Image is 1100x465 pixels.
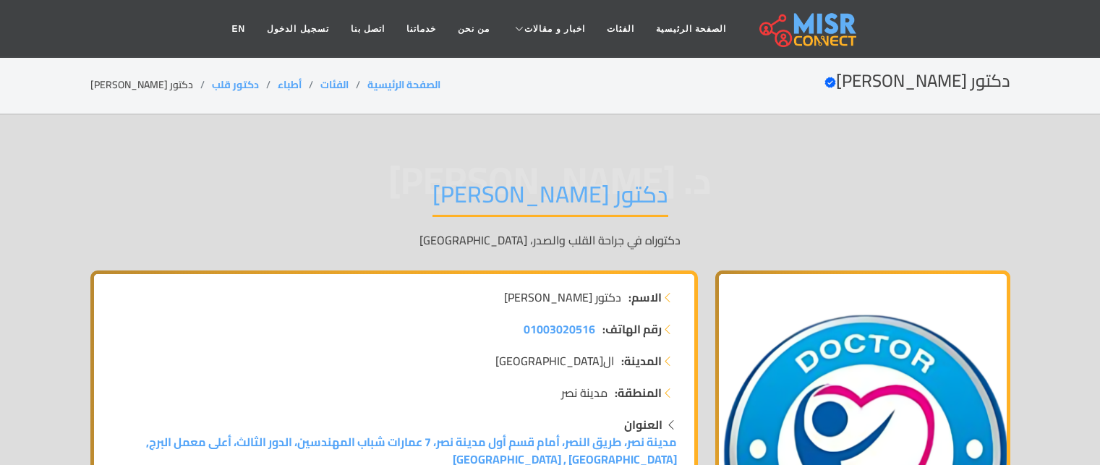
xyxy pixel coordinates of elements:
img: main.misr_connect [759,11,856,47]
strong: المنطقة: [615,384,662,401]
span: مدينة نصر [561,384,607,401]
a: الصفحة الرئيسية [367,75,440,94]
a: دكتور قلب [212,75,259,94]
strong: المدينة: [621,352,662,370]
a: EN [221,15,257,43]
a: 01003020516 [524,320,595,338]
svg: Verified account [824,77,836,88]
h2: دكتور [PERSON_NAME] [824,71,1010,92]
p: دكتوراه في جراحة القلب والصدر، [GEOGRAPHIC_DATA] [90,231,1010,249]
strong: رقم الهاتف: [602,320,662,338]
a: خدماتنا [396,15,447,43]
a: اتصل بنا [340,15,396,43]
strong: الاسم: [628,289,662,306]
a: تسجيل الدخول [256,15,339,43]
strong: العنوان [624,414,662,435]
a: الفئات [596,15,645,43]
h1: دكتور [PERSON_NAME] [432,180,668,217]
span: اخبار و مقالات [524,22,585,35]
a: اخبار و مقالات [500,15,596,43]
li: دكتور [PERSON_NAME] [90,77,212,93]
span: ال[GEOGRAPHIC_DATA] [495,352,614,370]
a: أطباء [278,75,302,94]
span: دكتور [PERSON_NAME] [504,289,621,306]
a: الفئات [320,75,349,94]
span: 01003020516 [524,318,595,340]
a: الصفحة الرئيسية [645,15,737,43]
a: من نحن [447,15,500,43]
